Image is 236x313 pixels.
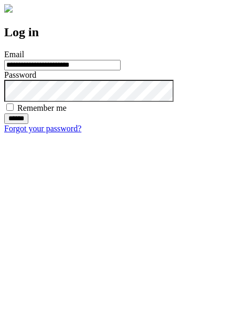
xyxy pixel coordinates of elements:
[4,25,232,39] h2: Log in
[17,103,67,112] label: Remember me
[4,70,36,79] label: Password
[4,50,24,59] label: Email
[4,124,81,133] a: Forgot your password?
[4,4,13,13] img: logo-4e3dc11c47720685a147b03b5a06dd966a58ff35d612b21f08c02c0306f2b779.png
